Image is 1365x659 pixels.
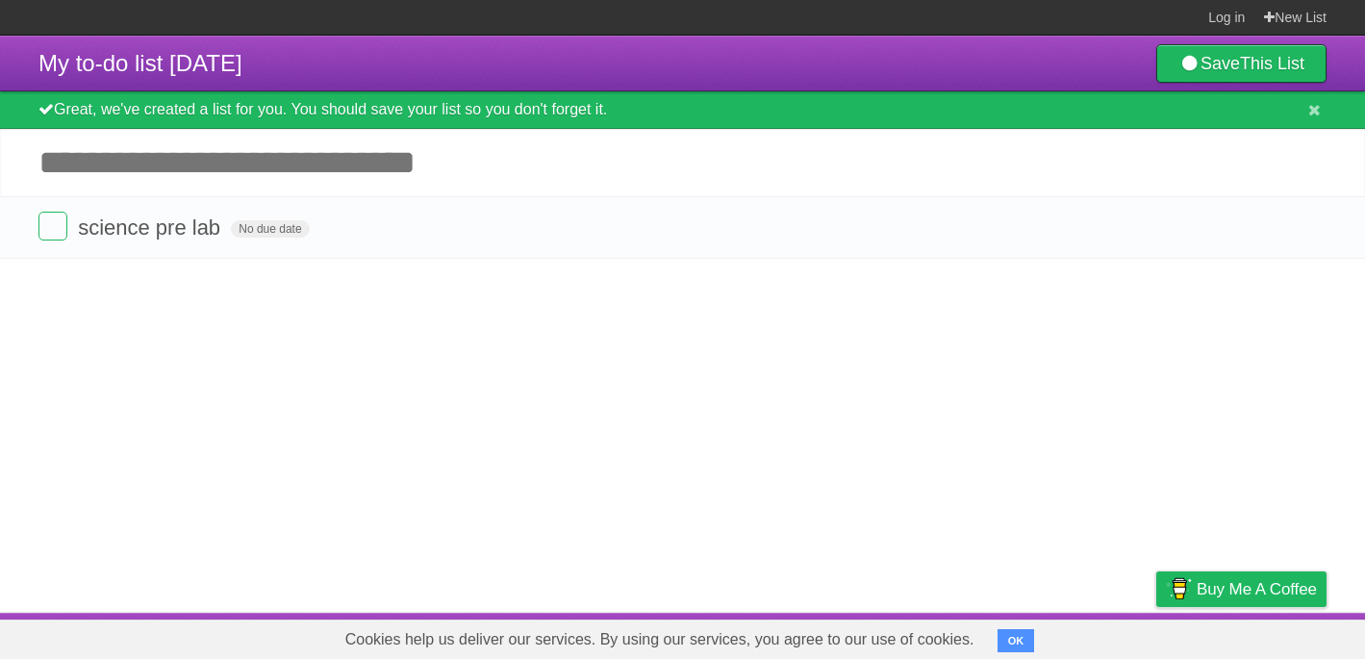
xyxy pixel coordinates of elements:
[1240,54,1304,73] b: This List
[38,212,67,241] label: Done
[231,220,309,238] span: No due date
[964,618,1042,654] a: Developers
[998,629,1035,652] button: OK
[1156,571,1327,607] a: Buy me a coffee
[38,50,242,76] span: My to-do list [DATE]
[326,621,994,659] span: Cookies help us deliver our services. By using our services, you agree to our use of cookies.
[1156,44,1327,83] a: SaveThis List
[1166,572,1192,605] img: Buy me a coffee
[1197,572,1317,606] span: Buy me a coffee
[1131,618,1181,654] a: Privacy
[1205,618,1327,654] a: Suggest a feature
[900,618,941,654] a: About
[78,215,225,240] span: science pre lab
[1066,618,1108,654] a: Terms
